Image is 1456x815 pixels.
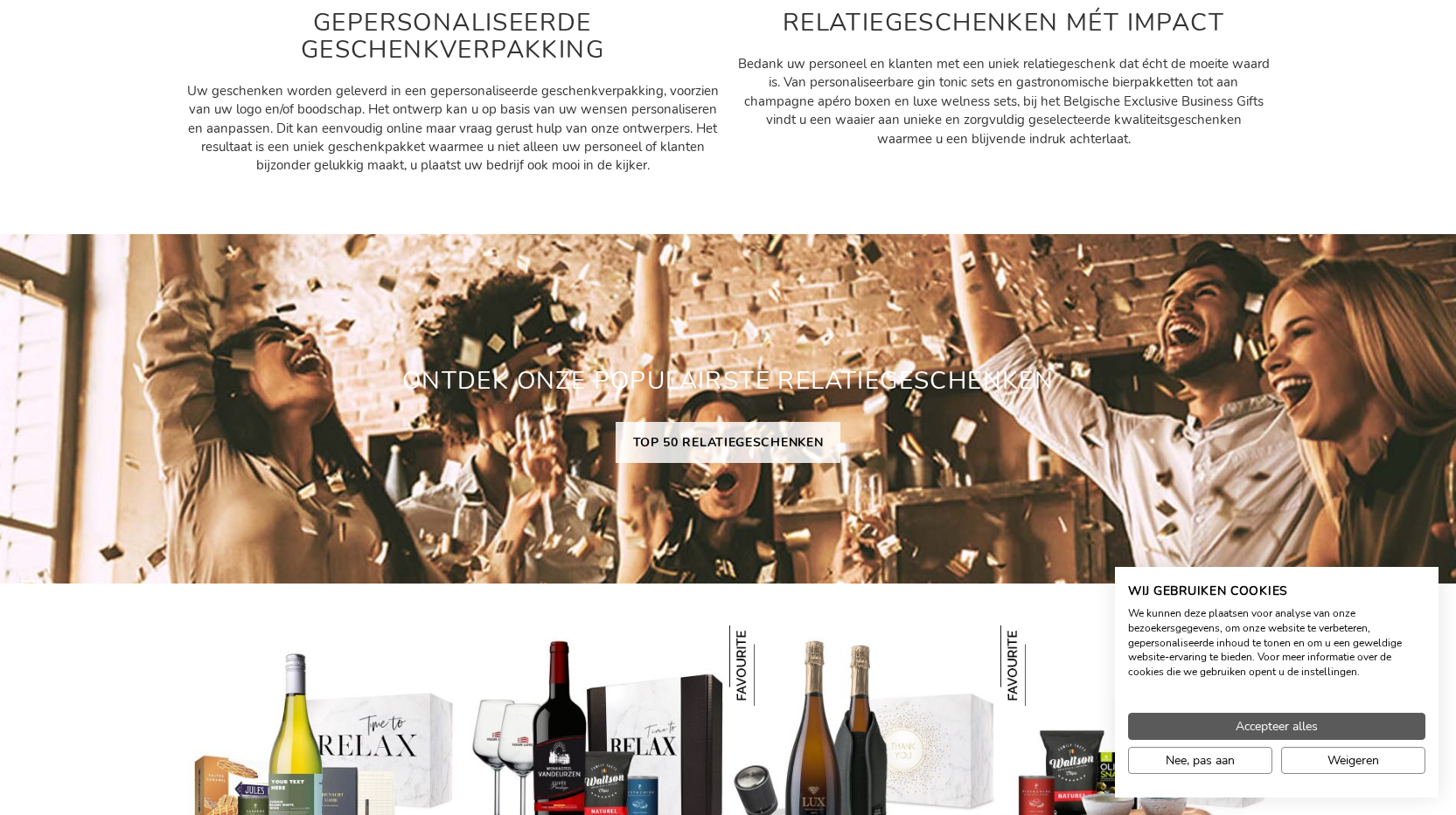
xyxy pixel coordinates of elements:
[1166,751,1235,770] span: Nee, pas aan
[1128,584,1425,599] h2: Wij gebruiken cookies
[1236,717,1318,736] span: Accepteer alles
[616,422,841,463] a: TOP 50 RELATIEGESCHENKEN
[1000,625,1081,706] img: Tapas Essentials Box
[1281,747,1425,774] button: Alle cookies weigeren
[1128,713,1425,740] button: Accepteer alle cookies
[1128,747,1272,774] button: Pas cookie voorkeuren aan
[1327,751,1379,770] span: Weigeren
[737,10,1271,37] h2: RELATIEGESCHENKEN MÉT IMPACT
[187,82,719,175] span: Uw geschenken worden geleverd in een gepersonaliseerde geschenkverpakking, voorzien van uw logo e...
[729,625,810,706] img: Peugeot Lux Set
[738,55,1270,148] span: Bedank uw personeel en klanten met een uniek relatiegeschenk dat écht de moeite waard is. Van per...
[186,10,720,64] h2: GEPERSONALISEERDE GESCHENKVERPAKKING
[1128,606,1425,680] p: We kunnen deze plaatsen voor analyse van onze bezoekersgegevens, om onze website te verbeteren, g...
